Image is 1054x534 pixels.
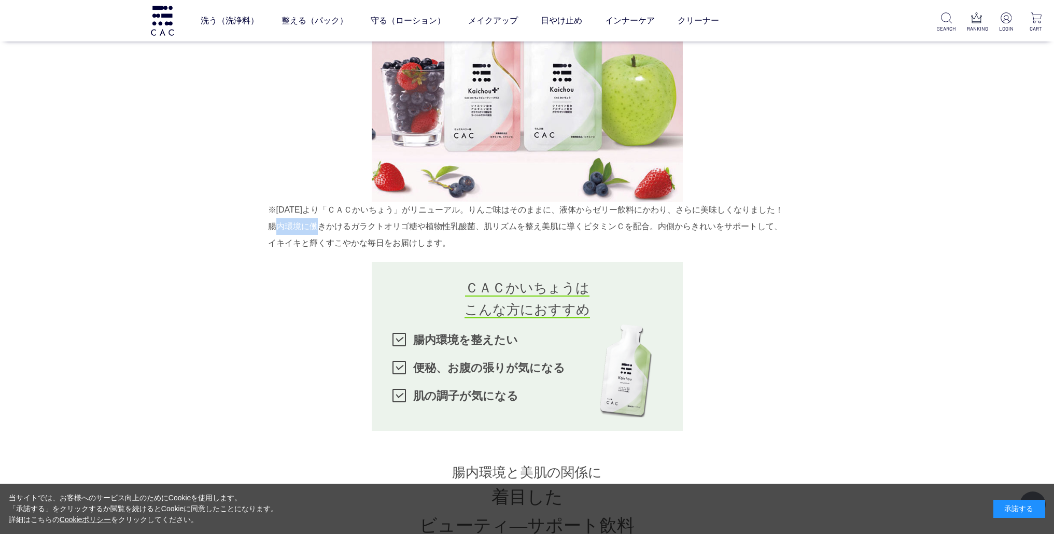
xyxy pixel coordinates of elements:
[1027,25,1046,33] p: CART
[967,25,986,33] p: RANKING
[149,6,175,35] img: logo
[541,6,582,35] a: 日やけ止め
[678,6,719,35] a: クリーナー
[468,6,518,35] a: メイクアップ
[392,326,662,354] li: 腸内環境を整えたい
[993,500,1045,518] div: 承諾する
[282,6,348,35] a: 整える（パック）
[465,280,590,318] span: ＣＡＣかいちょうは こんな方におすすめ
[60,515,111,524] a: Cookieポリシー
[967,12,986,33] a: RANKING
[937,25,956,33] p: SEARCH
[371,6,445,35] a: 守る（ローション）
[996,25,1016,33] p: LOGIN
[392,354,662,382] li: 便秘、お腹の張りが気になる
[268,202,786,251] div: ※[DATE]より「ＣＡＣかいちょう」がリニューアル。りんご味はそのままに、液体からゼリー飲料にかわり、さらに美味しくなりました！ 腸内環境に働きかけるガラクトオリゴ糖や植物性乳酸菌、肌リズムを...
[600,324,652,417] img: goodsR-best060505.png
[9,493,278,525] div: 当サイトでは、お客様へのサービス向上のためにCookieを使用します。 「承諾する」をクリックするか閲覧を続けるとCookieに同意したことになります。 詳細はこちらの をクリックしてください。
[996,12,1016,33] a: LOGIN
[201,6,259,35] a: 洗う（洗浄料）
[452,462,602,484] span: 腸内環境と美肌の関係に
[1027,12,1046,33] a: CART
[605,6,655,35] a: インナーケア
[937,12,956,33] a: SEARCH
[392,382,662,410] li: 肌の調子が気になる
